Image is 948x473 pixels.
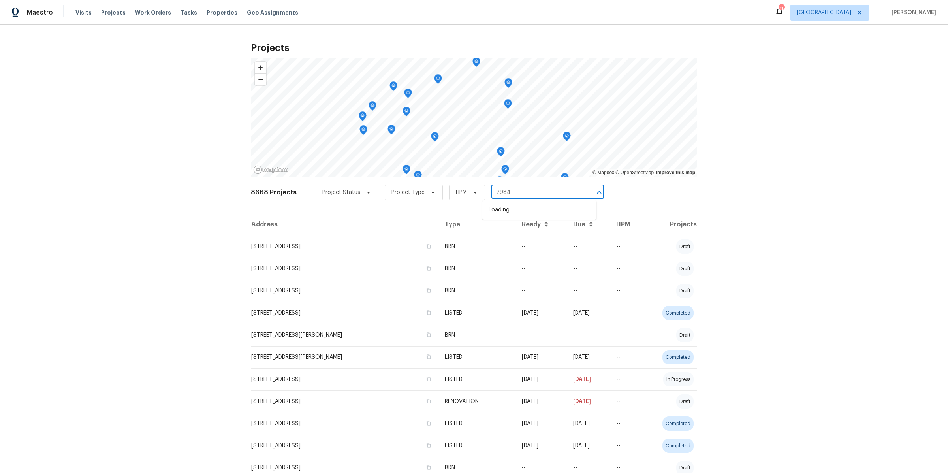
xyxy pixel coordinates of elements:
[567,280,610,302] td: --
[255,74,266,85] span: Zoom out
[501,165,509,177] div: Map marker
[425,287,432,294] button: Copy Address
[425,398,432,405] button: Copy Address
[251,346,438,368] td: [STREET_ADDRESS][PERSON_NAME]
[251,390,438,413] td: [STREET_ADDRESS]
[391,188,425,196] span: Project Type
[567,435,610,457] td: [DATE]
[75,9,92,17] span: Visits
[438,324,515,346] td: BRN
[610,280,644,302] td: --
[425,375,432,383] button: Copy Address
[438,390,515,413] td: RENOVATION
[255,62,266,73] button: Zoom in
[515,413,567,435] td: [DATE]
[438,258,515,280] td: BRN
[610,324,644,346] td: --
[610,390,644,413] td: --
[592,170,614,175] a: Mapbox
[247,9,298,17] span: Geo Assignments
[434,74,442,87] div: Map marker
[610,435,644,457] td: --
[779,5,784,13] div: 11
[251,413,438,435] td: [STREET_ADDRESS]
[567,213,610,236] th: Due
[610,236,644,258] td: --
[322,188,360,196] span: Project Status
[515,368,567,390] td: [DATE]
[515,435,567,457] td: [DATE]
[27,9,53,17] span: Maestro
[425,243,432,250] button: Copy Address
[797,9,851,17] span: [GEOGRAPHIC_DATA]
[662,416,694,431] div: completed
[253,165,288,174] a: Mapbox homepage
[676,394,694,409] div: draft
[610,213,644,236] th: HPM
[567,302,610,324] td: [DATE]
[425,464,432,471] button: Copy Address
[456,188,467,196] span: HPM
[403,107,410,119] div: Map marker
[404,89,412,101] div: Map marker
[662,439,694,453] div: completed
[663,372,694,386] div: in progress
[515,280,567,302] td: --
[504,78,512,90] div: Map marker
[482,200,596,220] div: Loading…
[496,176,504,188] div: Map marker
[676,262,694,276] div: draft
[610,302,644,324] td: --
[472,57,480,70] div: Map marker
[610,346,644,368] td: --
[425,265,432,272] button: Copy Address
[438,368,515,390] td: LISTED
[515,213,567,236] th: Ready
[438,302,515,324] td: LISTED
[515,390,567,413] td: [DATE]
[251,302,438,324] td: [STREET_ADDRESS]
[610,413,644,435] td: --
[251,236,438,258] td: [STREET_ADDRESS]
[181,10,197,15] span: Tasks
[497,147,505,159] div: Map marker
[645,213,697,236] th: Projects
[662,306,694,320] div: completed
[251,58,697,177] canvas: Map
[251,44,697,52] h2: Projects
[369,101,376,113] div: Map marker
[425,420,432,427] button: Copy Address
[515,346,567,368] td: [DATE]
[251,280,438,302] td: [STREET_ADDRESS]
[251,368,438,390] td: [STREET_ADDRESS]
[656,170,695,175] a: Improve this map
[207,9,237,17] span: Properties
[359,125,367,138] div: Map marker
[515,324,567,346] td: --
[888,9,936,17] span: [PERSON_NAME]
[567,413,610,435] td: [DATE]
[425,331,432,338] button: Copy Address
[255,73,266,85] button: Zoom out
[359,111,367,124] div: Map marker
[563,132,571,144] div: Map marker
[567,258,610,280] td: --
[561,173,569,185] div: Map marker
[251,258,438,280] td: [STREET_ADDRESS]
[567,368,610,390] td: [DATE]
[135,9,171,17] span: Work Orders
[515,302,567,324] td: [DATE]
[676,328,694,342] div: draft
[101,9,126,17] span: Projects
[438,213,515,236] th: Type
[438,346,515,368] td: LISTED
[615,170,654,175] a: OpenStreetMap
[504,99,512,111] div: Map marker
[431,132,439,144] div: Map marker
[387,125,395,137] div: Map marker
[251,188,297,196] h2: 8668 Projects
[389,81,397,94] div: Map marker
[438,413,515,435] td: LISTED
[567,324,610,346] td: --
